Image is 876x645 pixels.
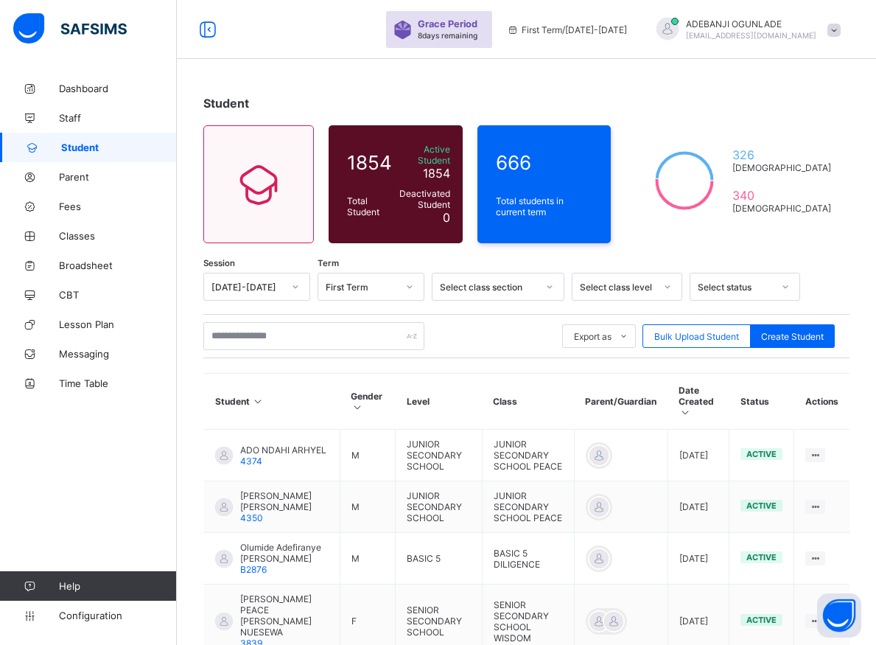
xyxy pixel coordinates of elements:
span: Messaging [59,348,177,360]
th: Status [729,374,794,430]
span: Time Table [59,377,177,389]
span: Session [203,258,235,268]
span: [EMAIL_ADDRESS][DOMAIN_NAME] [686,31,816,40]
span: 666 [496,151,593,174]
span: 4350 [240,512,263,523]
span: active [746,449,777,459]
span: 4374 [240,456,262,467]
span: Classes [59,230,177,242]
span: Lesson Plan [59,318,177,330]
span: Student [203,96,249,111]
th: Student [204,374,340,430]
span: Deactivated Student [399,188,450,210]
span: session/term information [507,24,627,35]
span: Grace Period [418,18,477,29]
th: Date Created [667,374,729,430]
div: First Term [326,282,397,293]
i: Sort in Ascending Order [252,396,264,407]
span: [PERSON_NAME] [PERSON_NAME] [240,490,329,512]
span: Configuration [59,610,176,621]
th: Actions [794,374,849,430]
div: Total Student [343,192,396,221]
span: Active Student [399,144,450,166]
span: [PERSON_NAME] PEACE [PERSON_NAME] NUESEWA [240,593,329,638]
span: [DEMOGRAPHIC_DATA] [732,203,831,214]
th: Class [482,374,574,430]
i: Sort in Ascending Order [679,407,691,418]
td: BASIC 5 [396,533,482,585]
span: 0 [443,210,450,225]
span: Broadsheet [59,259,177,271]
span: 1854 [423,166,450,181]
span: Fees [59,201,177,212]
span: active [746,615,777,625]
td: M [340,481,395,533]
span: ADO NDAHI ARHYEL [240,444,326,456]
span: Bulk Upload Student [654,331,739,342]
span: 326 [732,147,831,162]
img: sticker-purple.71386a28dfed39d6af7621340158ba97.svg [393,21,412,39]
button: Open asap [817,593,861,638]
td: BASIC 5 DILIGENCE [482,533,574,585]
td: JUNIOR SECONDARY SCHOOL [396,430,482,481]
div: [DATE]-[DATE] [211,282,283,293]
th: Parent/Guardian [574,374,667,430]
span: Help [59,580,176,592]
span: Create Student [761,331,824,342]
th: Gender [340,374,395,430]
div: Select status [698,282,773,293]
span: Dashboard [59,83,177,94]
div: Select class section [440,282,537,293]
div: ADEBANJIOGUNLADE [642,18,848,42]
img: safsims [13,13,127,44]
span: B2876 [240,564,267,575]
td: [DATE] [667,430,729,481]
span: Student [61,142,177,153]
td: M [340,430,395,481]
td: JUNIOR SECONDARY SCHOOL [396,481,482,533]
td: M [340,533,395,585]
span: Parent [59,171,177,183]
span: 8 days remaining [418,31,477,40]
span: Olumide Adefiranye [PERSON_NAME] [240,542,329,564]
span: active [746,501,777,511]
span: ADEBANJI OGUNLADE [686,18,816,29]
div: Select class level [580,282,655,293]
td: JUNIOR SECONDARY SCHOOL PEACE [482,481,574,533]
td: [DATE] [667,533,729,585]
span: Export as [574,331,612,342]
span: active [746,552,777,562]
span: 1854 [347,151,392,174]
th: Level [396,374,482,430]
i: Sort in Ascending Order [351,402,363,413]
td: [DATE] [667,481,729,533]
span: Staff [59,112,177,124]
span: Term [318,258,339,268]
span: 340 [732,188,831,203]
td: JUNIOR SECONDARY SCHOOL PEACE [482,430,574,481]
span: Total students in current term [496,195,593,217]
span: [DEMOGRAPHIC_DATA] [732,162,831,173]
span: CBT [59,289,177,301]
